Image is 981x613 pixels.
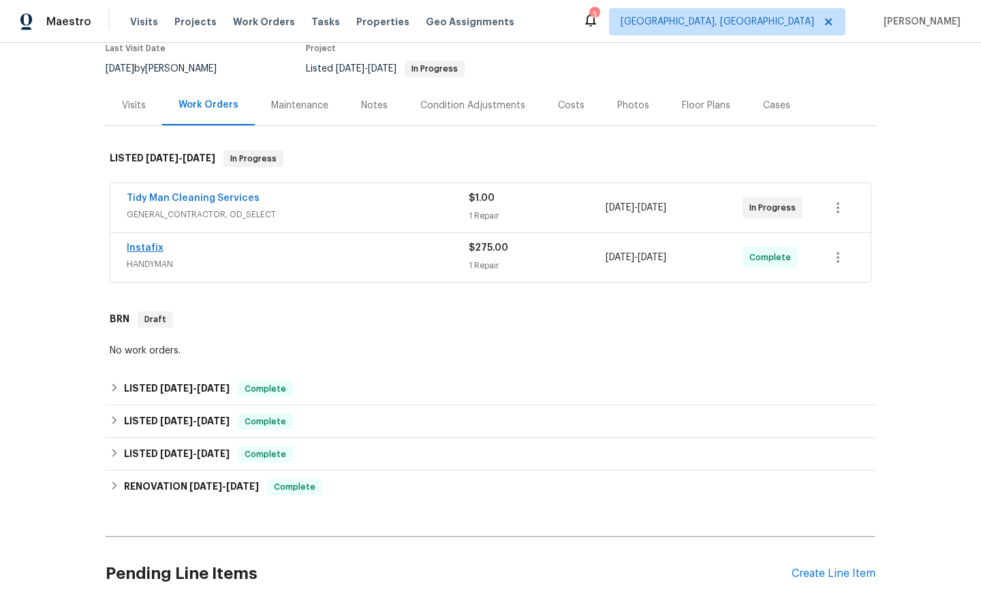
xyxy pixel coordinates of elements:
[110,344,871,358] div: No work orders.
[638,253,666,262] span: [DATE]
[110,311,129,328] h6: BRN
[160,449,230,458] span: -
[146,153,178,163] span: [DATE]
[124,413,230,430] h6: LISTED
[306,64,465,74] span: Listed
[197,416,230,426] span: [DATE]
[127,257,469,271] span: HANDYMAN
[306,44,336,52] span: Project
[160,416,230,426] span: -
[146,153,215,163] span: -
[106,405,875,438] div: LISTED [DATE]-[DATE]Complete
[368,64,396,74] span: [DATE]
[106,44,166,52] span: Last Visit Date
[469,193,495,203] span: $1.00
[682,99,730,112] div: Floor Plans
[124,381,230,397] h6: LISTED
[606,203,634,213] span: [DATE]
[878,15,961,29] span: [PERSON_NAME]
[160,383,230,393] span: -
[197,449,230,458] span: [DATE]
[606,251,666,264] span: -
[469,209,606,223] div: 1 Repair
[106,471,875,503] div: RENOVATION [DATE]-[DATE]Complete
[127,193,260,203] a: Tidy Man Cleaning Services
[106,61,233,77] div: by [PERSON_NAME]
[621,15,814,29] span: [GEOGRAPHIC_DATA], [GEOGRAPHIC_DATA]
[792,567,875,580] div: Create Line Item
[106,542,792,606] h2: Pending Line Items
[420,99,525,112] div: Condition Adjustments
[106,64,134,74] span: [DATE]
[226,482,259,491] span: [DATE]
[589,8,599,22] div: 3
[558,99,585,112] div: Costs
[749,251,796,264] span: Complete
[239,382,292,396] span: Complete
[127,243,163,253] a: Instafix
[426,15,514,29] span: Geo Assignments
[233,15,295,29] span: Work Orders
[469,259,606,272] div: 1 Repair
[124,479,259,495] h6: RENOVATION
[178,98,238,112] div: Work Orders
[469,243,508,253] span: $275.00
[106,137,875,180] div: LISTED [DATE]-[DATE]In Progress
[361,99,388,112] div: Notes
[106,373,875,405] div: LISTED [DATE]-[DATE]Complete
[139,313,172,326] span: Draft
[271,99,328,112] div: Maintenance
[160,383,193,393] span: [DATE]
[336,64,364,74] span: [DATE]
[239,415,292,428] span: Complete
[356,15,409,29] span: Properties
[638,203,666,213] span: [DATE]
[189,482,259,491] span: -
[225,152,282,166] span: In Progress
[106,438,875,471] div: LISTED [DATE]-[DATE]Complete
[160,449,193,458] span: [DATE]
[239,447,292,461] span: Complete
[124,446,230,462] h6: LISTED
[197,383,230,393] span: [DATE]
[174,15,217,29] span: Projects
[160,416,193,426] span: [DATE]
[127,208,469,221] span: GENERAL_CONTRACTOR, OD_SELECT
[189,482,222,491] span: [DATE]
[406,65,463,73] span: In Progress
[749,201,801,215] span: In Progress
[46,15,91,29] span: Maestro
[617,99,649,112] div: Photos
[311,17,340,27] span: Tasks
[606,253,634,262] span: [DATE]
[336,64,396,74] span: -
[122,99,146,112] div: Visits
[110,151,215,167] h6: LISTED
[606,201,666,215] span: -
[183,153,215,163] span: [DATE]
[268,480,321,494] span: Complete
[130,15,158,29] span: Visits
[106,298,875,341] div: BRN Draft
[763,99,790,112] div: Cases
